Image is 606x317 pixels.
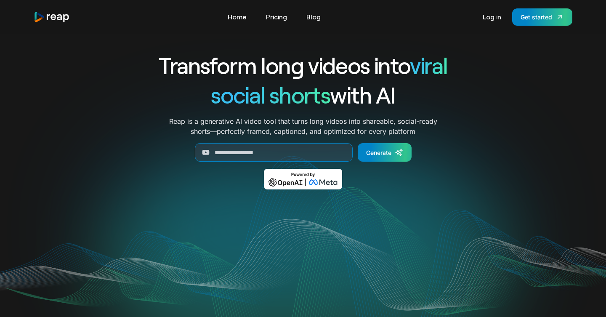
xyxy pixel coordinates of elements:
[302,10,325,24] a: Blog
[366,148,391,157] div: Generate
[34,11,70,23] a: home
[223,10,251,24] a: Home
[521,13,552,21] div: Get started
[128,143,478,162] form: Generate Form
[410,51,447,79] span: viral
[512,8,572,26] a: Get started
[128,51,478,80] h1: Transform long videos into
[34,11,70,23] img: reap logo
[128,80,478,109] h1: with AI
[358,143,412,162] a: Generate
[211,81,330,108] span: social shorts
[264,169,343,189] img: Powered by OpenAI & Meta
[262,10,291,24] a: Pricing
[478,10,505,24] a: Log in
[169,116,437,136] p: Reap is a generative AI video tool that turns long videos into shareable, social-ready shorts—per...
